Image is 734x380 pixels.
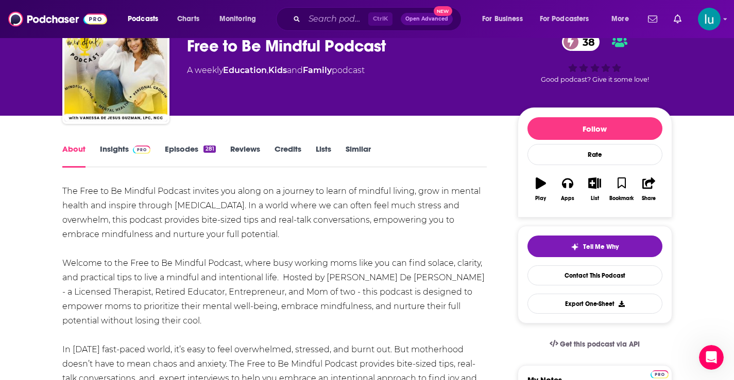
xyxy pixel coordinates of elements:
[475,11,536,27] button: open menu
[583,243,619,251] span: Tell Me Why
[286,7,471,31] div: Search podcasts, credits, & more...
[165,144,215,168] a: Episodes281
[401,13,453,25] button: Open AdvancedNew
[642,195,656,202] div: Share
[698,8,721,30] span: Logged in as lusodano
[644,10,661,28] a: Show notifications dropdown
[535,195,546,202] div: Play
[581,171,608,208] button: List
[219,12,256,26] span: Monitoring
[635,171,662,208] button: Share
[571,243,579,251] img: tell me why sparkle
[223,65,267,75] a: Education
[405,16,448,22] span: Open Advanced
[212,11,269,27] button: open menu
[561,195,574,202] div: Apps
[346,144,371,168] a: Similar
[562,33,600,51] a: 38
[560,340,640,349] span: Get this podcast via API
[554,171,581,208] button: Apps
[540,12,589,26] span: For Podcasters
[591,195,599,202] div: List
[275,144,301,168] a: Credits
[527,294,662,314] button: Export One-Sheet
[230,144,260,168] a: Reviews
[533,11,604,27] button: open menu
[527,265,662,285] a: Contact This Podcast
[698,8,721,30] img: User Profile
[541,332,648,357] a: Get this podcast via API
[62,144,86,168] a: About
[177,12,199,26] span: Charts
[368,12,392,26] span: Ctrl K
[527,236,662,257] button: tell me why sparkleTell Me Why
[316,144,331,168] a: Lists
[604,11,642,27] button: open menu
[670,10,686,28] a: Show notifications dropdown
[267,65,268,75] span: ,
[572,33,600,51] span: 38
[287,65,303,75] span: and
[8,9,107,29] img: Podchaser - Follow, Share and Rate Podcasts
[651,370,669,378] img: Podchaser Pro
[100,144,151,168] a: InsightsPodchaser Pro
[482,12,523,26] span: For Business
[527,171,554,208] button: Play
[304,11,368,27] input: Search podcasts, credits, & more...
[611,12,629,26] span: More
[518,26,672,90] div: 38Good podcast? Give it some love!
[121,11,172,27] button: open menu
[609,195,634,202] div: Bookmark
[527,144,662,165] div: Rate
[608,171,635,208] button: Bookmark
[651,369,669,378] a: Pro website
[187,64,365,77] div: A weekly podcast
[698,8,721,30] button: Show profile menu
[699,345,724,370] iframe: Intercom live chat
[527,117,662,140] button: Follow
[203,146,215,153] div: 281
[541,76,649,83] span: Good podcast? Give it some love!
[133,146,151,154] img: Podchaser Pro
[128,12,158,26] span: Podcasts
[303,65,332,75] a: Family
[268,65,287,75] a: Kids
[64,19,167,122] img: Free to Be Mindful Podcast
[170,11,206,27] a: Charts
[434,6,452,16] span: New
